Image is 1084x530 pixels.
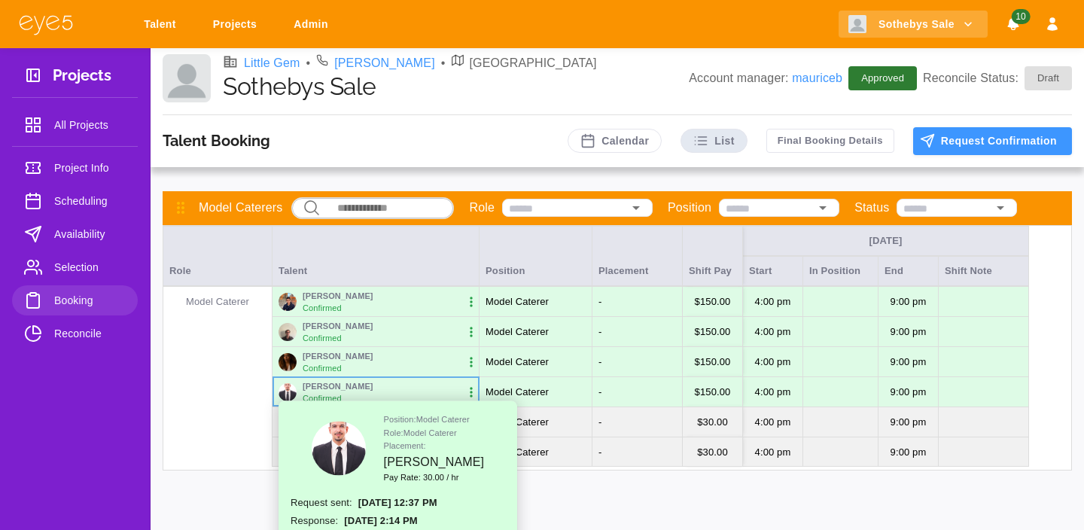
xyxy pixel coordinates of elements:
img: eye5 [18,14,74,35]
p: Model Caterer [486,385,549,400]
p: 4:00 PM [744,352,802,372]
img: 0ec7d270-f394-11ee-9815-3f266e522641 [279,293,297,311]
a: Reconcile [12,318,138,349]
div: Placement [592,226,683,286]
p: Confirmed [303,362,342,375]
span: Draft [1028,71,1068,86]
span: 10 [1011,9,1030,24]
p: $ 30.00 [697,445,728,460]
p: Confirmed [303,332,342,345]
a: Booking [12,285,138,315]
p: 4:00 PM [744,322,802,342]
p: 4:00 PM [744,292,802,312]
h3: Talent Booking [163,132,270,150]
p: 9:00 PM [879,382,938,402]
p: Account manager: [689,69,842,87]
p: - [598,415,601,430]
p: 4:00 PM [744,382,802,402]
p: Reconcile Status: [923,66,1072,90]
button: Open [990,197,1011,218]
a: [PERSON_NAME] [334,54,435,72]
p: Model Caterer [486,294,549,309]
p: 4:00 PM [744,413,802,432]
button: Open [626,197,647,218]
div: End [878,256,939,286]
p: [PERSON_NAME] [303,349,373,362]
p: $ 150.00 [695,385,731,400]
p: Position: Model Caterer [384,413,485,426]
a: Projects [203,11,272,38]
img: Client logo [163,54,211,102]
p: $ 150.00 [695,324,731,340]
p: $ 30.00 [697,415,728,430]
h1: Sothebys Sale [223,72,689,101]
a: Scheduling [12,186,138,216]
button: Notifications [1000,11,1027,38]
p: 9:00 PM [879,413,938,432]
span: Selection [54,258,126,276]
p: - [598,445,601,460]
p: - [598,294,601,309]
img: 19f0a020-61aa-11f0-b528-0be1b41b7ed8 [279,383,297,401]
p: 9:00 PM [879,443,938,462]
p: Role: Model Caterer [384,426,485,439]
p: 4:00 PM [744,443,802,462]
img: 56a50450-9542-11ef-9284-e5c13e26f8f3 [279,353,297,371]
a: Selection [12,252,138,282]
p: [PERSON_NAME] [384,452,485,471]
p: - [598,355,601,370]
span: Project Info [54,159,126,177]
span: Scheduling [54,192,126,210]
a: Little Gem [244,54,300,72]
p: Position [668,199,711,217]
span: Availability [54,225,126,243]
p: [PERSON_NAME] [303,379,373,392]
button: List [681,129,748,153]
button: Calendar [568,129,662,153]
p: Model Caterer [486,355,549,370]
p: Role [469,199,495,217]
p: Model Caterers [199,199,282,217]
h3: Projects [53,66,111,90]
p: Model Caterer [486,445,549,460]
a: mauriceb [792,72,842,84]
p: 9:00 PM [879,322,938,342]
button: Sothebys Sale [839,11,988,38]
div: Role [163,226,273,286]
div: Talent [273,226,480,286]
img: Client logo [848,15,866,33]
p: - [598,385,601,400]
p: Model Caterer [163,294,272,309]
span: All Projects [54,116,126,134]
p: Confirmed [303,302,342,315]
p: [GEOGRAPHIC_DATA] [470,54,597,72]
a: Project Info [12,153,138,183]
p: $ 150.00 [695,294,731,309]
div: Shift Pay [683,226,743,286]
a: Availability [12,219,138,249]
p: Model Caterer [486,415,549,430]
p: 9:00 PM [879,352,938,372]
p: $ 150.00 [695,355,731,370]
div: In Position [803,256,878,286]
span: Reconcile [54,324,126,343]
p: Placement: [384,440,485,452]
li: • [441,54,446,72]
a: All Projects [12,110,138,140]
p: Status [854,199,889,217]
div: Position [480,226,592,286]
p: - [598,324,601,340]
li: • [306,54,310,72]
a: Talent [134,11,191,38]
div: Start [743,256,803,286]
p: 9:00 PM [879,292,938,312]
a: Admin [284,11,343,38]
button: Request Confirmation [913,127,1072,155]
p: [PERSON_NAME] [303,289,373,302]
p: Confirmed [303,392,342,405]
p: Model Caterer [486,324,549,340]
div: Shift Note [939,256,1029,286]
button: Final Booking Details [766,129,894,153]
p: [PERSON_NAME] [303,319,373,332]
div: [DATE] [749,234,1022,248]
